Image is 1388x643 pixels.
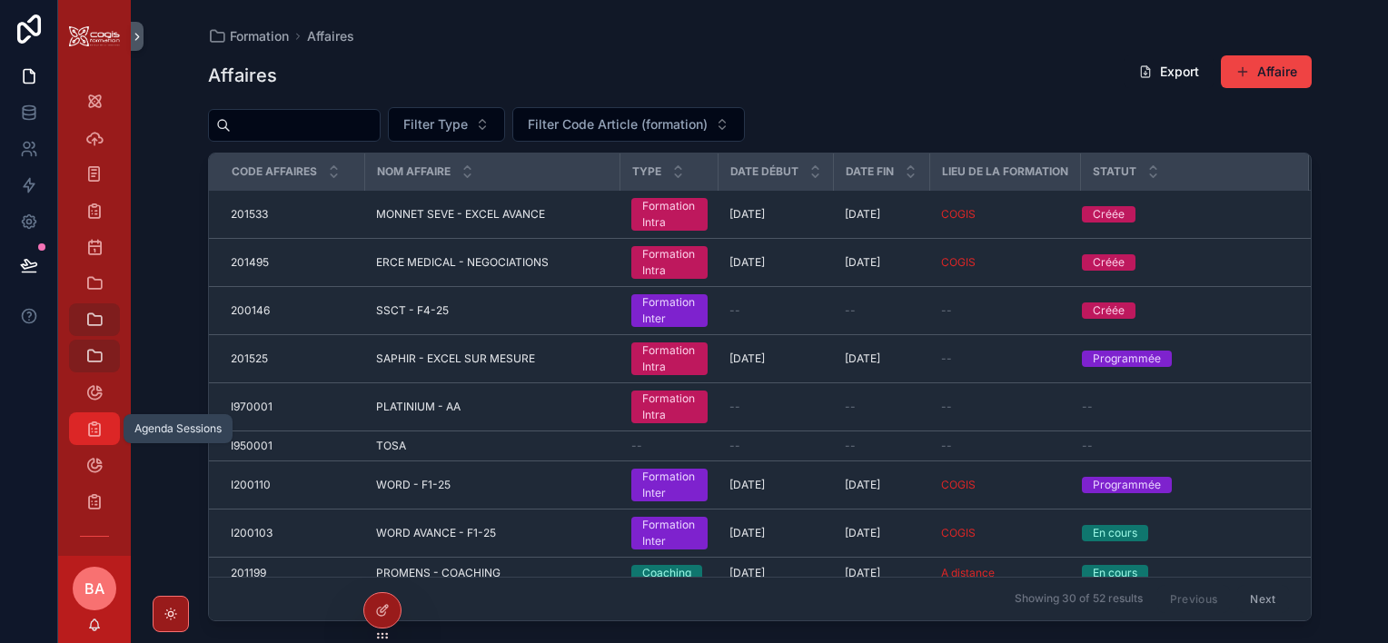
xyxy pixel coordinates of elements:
a: 201199 [231,566,354,580]
span: WORD AVANCE - F1-25 [376,526,496,540]
div: Formation Inter [642,517,697,549]
a: 201525 [231,351,354,366]
a: -- [631,439,708,453]
span: WORD - F1-25 [376,478,451,492]
a: -- [729,303,823,318]
button: Select Button [512,107,745,142]
a: Formation Inter [631,469,708,501]
div: Programmée [1093,351,1161,367]
a: COGIS [941,526,976,540]
a: Créée [1082,302,1287,319]
span: Date début [730,164,798,179]
a: 201495 [231,255,354,270]
div: Formation Inter [642,469,697,501]
span: 200146 [231,303,270,318]
a: [DATE] [729,566,823,580]
a: COGIS [941,207,1070,222]
a: -- [1082,439,1287,453]
a: COGIS [941,255,976,270]
a: [DATE] [729,255,823,270]
span: Type [632,164,661,179]
span: -- [941,439,952,453]
span: Code Affaires [232,164,317,179]
span: Filter Type [403,115,468,134]
a: -- [1082,400,1287,414]
a: -- [845,439,919,453]
div: Formation Inter [642,294,697,327]
span: MONNET SEVE - EXCEL AVANCE [376,207,545,222]
a: I200103 [231,526,354,540]
span: [DATE] [845,207,880,222]
a: Affaires [307,27,354,45]
span: [DATE] [729,478,765,492]
span: COGIS [941,207,976,222]
a: COGIS [941,255,1070,270]
a: TOSA [376,439,610,453]
span: PLATINIUM - AA [376,400,461,414]
a: -- [729,439,823,453]
span: I950001 [231,439,273,453]
span: 201533 [231,207,268,222]
a: A distance [941,566,995,580]
span: SAPHIR - EXCEL SUR MESURE [376,351,535,366]
span: -- [845,303,856,318]
button: Export [1124,55,1214,88]
span: ERCE MEDICAL - NEGOCIATIONS [376,255,549,270]
a: -- [845,303,919,318]
span: 201525 [231,351,268,366]
div: Créée [1093,302,1125,319]
a: 201533 [231,207,354,222]
span: 201199 [231,566,266,580]
span: Lieu de la formation [942,164,1068,179]
span: Formation [230,27,289,45]
a: Formation Inter [631,294,708,327]
span: -- [631,439,642,453]
span: I200103 [231,526,273,540]
a: SSCT - F4-25 [376,303,610,318]
span: Statut [1093,164,1136,179]
a: [DATE] [729,526,823,540]
div: Agenda Sessions [134,421,222,436]
a: MONNET SEVE - EXCEL AVANCE [376,207,610,222]
span: I200110 [231,478,271,492]
a: Formation Inter [631,517,708,549]
div: En cours [1093,525,1137,541]
span: Showing 30 of 52 results [1015,592,1143,607]
span: Date fin [846,164,894,179]
span: -- [1082,400,1093,414]
span: -- [845,400,856,414]
span: Filter Code Article (formation) [528,115,708,134]
a: COGIS [941,526,1070,540]
a: [DATE] [845,207,919,222]
div: Créée [1093,206,1125,223]
a: SAPHIR - EXCEL SUR MESURE [376,351,610,366]
span: -- [941,351,952,366]
span: SSCT - F4-25 [376,303,449,318]
div: Formation Intra [642,246,697,279]
button: Next [1237,585,1288,613]
span: Nom Affaire [377,164,451,179]
div: Formation Intra [642,198,697,231]
div: Coaching [642,565,691,581]
a: Formation Intra [631,246,708,279]
a: Formation Intra [631,391,708,423]
a: A distance [941,566,1070,580]
h1: Affaires [208,63,277,88]
a: PROMENS - COACHING [376,566,610,580]
a: [DATE] [729,478,823,492]
a: Formation Intra [631,198,708,231]
div: Programmée [1093,477,1161,493]
img: App logo [69,26,120,46]
span: COGIS [941,478,976,492]
span: I970001 [231,400,273,414]
a: En cours [1082,525,1287,541]
span: -- [729,400,740,414]
a: -- [941,303,1070,318]
span: -- [941,400,952,414]
a: -- [729,400,823,414]
a: -- [941,439,1070,453]
span: BA [84,578,104,599]
a: WORD AVANCE - F1-25 [376,526,610,540]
